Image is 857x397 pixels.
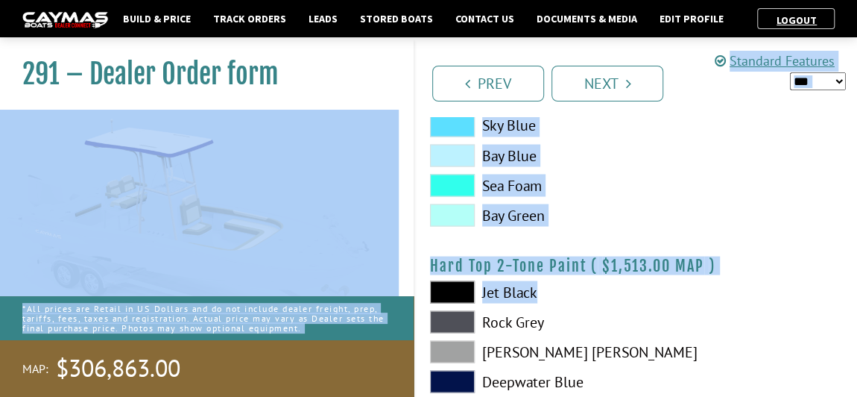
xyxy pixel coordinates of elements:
[430,281,622,303] label: Jet Black
[56,353,180,384] span: $306,863.00
[206,9,294,28] a: Track Orders
[715,52,835,69] a: Standard Features
[352,9,440,28] a: Stored Boats
[22,57,376,91] h1: 291 – Dealer Order form
[430,114,622,137] label: Sky Blue
[430,370,622,393] label: Deepwater Blue
[432,66,544,101] a: Prev
[301,9,345,28] a: Leads
[769,13,824,27] a: Logout
[430,144,622,166] label: Bay Blue
[430,340,622,363] label: [PERSON_NAME] [PERSON_NAME]
[602,256,704,275] span: $1,513.00 MAP
[430,174,622,196] label: Sea Foam
[529,9,645,28] a: Documents & Media
[430,204,622,226] label: Bay Green
[22,12,108,28] img: caymas-dealer-connect-2ed40d3bc7270c1d8d7ffb4b79bf05adc795679939227970def78ec6f6c03838.gif
[448,9,522,28] a: Contact Us
[116,9,198,28] a: Build & Price
[652,9,731,28] a: Edit Profile
[551,66,663,101] a: Next
[428,63,857,101] ul: Pagination
[430,310,622,333] label: Rock Grey
[22,361,48,377] span: MAP:
[22,296,391,341] p: *All prices are Retail in US Dollars and do not include dealer freight, prep, tariffs, fees, taxe...
[430,256,842,275] h4: Hard Top 2-Tone Paint ( )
